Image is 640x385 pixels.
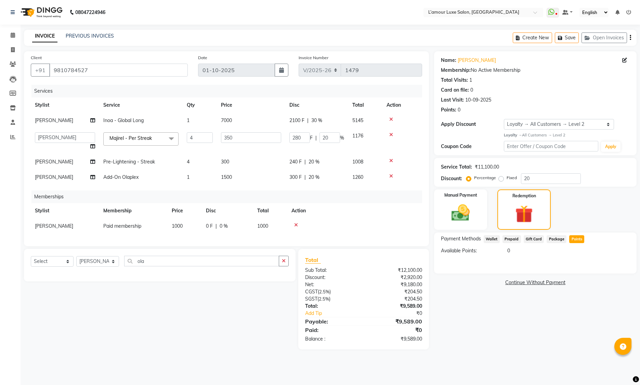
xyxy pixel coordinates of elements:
[300,295,364,303] div: ( )
[352,174,363,180] span: 1260
[502,247,635,254] div: 0
[319,296,329,302] span: 2.5%
[364,317,427,326] div: ₹9,589.00
[300,303,364,310] div: Total:
[300,267,364,274] div: Sub Total:
[300,335,364,343] div: Balance :
[364,335,427,343] div: ₹9,589.00
[305,256,321,264] span: Total
[172,223,183,229] span: 1000
[458,106,460,114] div: 0
[285,97,348,113] th: Disc
[253,203,287,218] th: Total
[304,158,306,165] span: |
[502,235,521,243] span: Prepaid
[474,175,496,181] label: Percentage
[305,296,317,302] span: SGST
[510,203,538,225] img: _gift.svg
[435,279,635,286] a: Continue Without Payment
[441,106,456,114] div: Points:
[352,117,363,123] span: 5145
[475,163,499,171] div: ₹11,100.00
[441,67,471,74] div: Membership:
[300,288,364,295] div: ( )
[31,190,427,203] div: Memberships
[307,117,309,124] span: |
[300,274,364,281] div: Discount:
[611,358,633,378] iframe: chat widget
[300,281,364,288] div: Net:
[352,159,363,165] span: 1008
[441,57,456,64] div: Name:
[340,134,344,142] span: %
[31,55,42,61] label: Client
[99,203,168,218] th: Membership
[35,174,73,180] span: [PERSON_NAME]
[220,223,228,230] span: 0 %
[109,135,152,141] span: Majirel - Per Streak
[364,274,427,281] div: ₹2,920.00
[152,135,155,141] a: x
[444,192,477,198] label: Manual Payment
[217,97,285,113] th: Price
[168,203,202,218] th: Price
[31,85,427,97] div: Services
[202,203,253,218] th: Disc
[507,175,517,181] label: Fixed
[504,141,598,151] input: Enter Offer / Coupon Code
[124,256,279,266] input: Search
[446,202,475,223] img: _cash.svg
[524,235,544,243] span: Gift Card
[441,163,472,171] div: Service Total:
[484,235,500,243] span: Wallet
[364,281,427,288] div: ₹9,180.00
[221,159,229,165] span: 300
[382,97,422,113] th: Action
[183,97,217,113] th: Qty
[504,133,522,137] strong: Loyalty →
[221,117,232,123] span: 7000
[364,326,427,334] div: ₹0
[221,174,232,180] span: 1500
[305,289,318,295] span: CGST
[300,310,374,317] a: Add Tip
[35,117,73,123] span: [PERSON_NAME]
[310,134,313,142] span: F
[504,132,630,138] div: All Customers → Level 2
[198,55,207,61] label: Date
[299,55,328,61] label: Invoice Number
[32,30,57,42] a: INVOICE
[289,117,304,124] span: 2100 F
[441,96,464,104] div: Last Visit:
[300,326,364,334] div: Paid:
[470,87,473,94] div: 0
[103,117,144,123] span: Inoa - Global Long
[547,235,566,243] span: Package
[441,235,481,242] span: Payment Methods
[309,174,319,181] span: 20 %
[364,267,427,274] div: ₹12,100.00
[364,288,427,295] div: ₹204.50
[289,158,302,165] span: 240 F
[601,142,621,152] button: Apply
[374,310,427,317] div: ₹0
[348,97,382,113] th: Total
[582,32,627,43] button: Open Invoices
[311,117,322,124] span: 30 %
[215,223,217,230] span: |
[287,203,422,218] th: Action
[319,289,329,294] span: 2.5%
[103,159,155,165] span: Pre-Lightening - Streak
[304,174,306,181] span: |
[31,97,99,113] th: Stylist
[441,175,462,182] div: Discount:
[569,235,584,243] span: Points
[441,67,630,74] div: No Active Membership
[289,174,302,181] span: 300 F
[49,64,188,77] input: Search by Name/Mobile/Email/Code
[99,97,183,113] th: Service
[66,33,114,39] a: PREVIOUS INVOICES
[469,77,472,84] div: 1
[31,64,50,77] button: +91
[35,159,73,165] span: [PERSON_NAME]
